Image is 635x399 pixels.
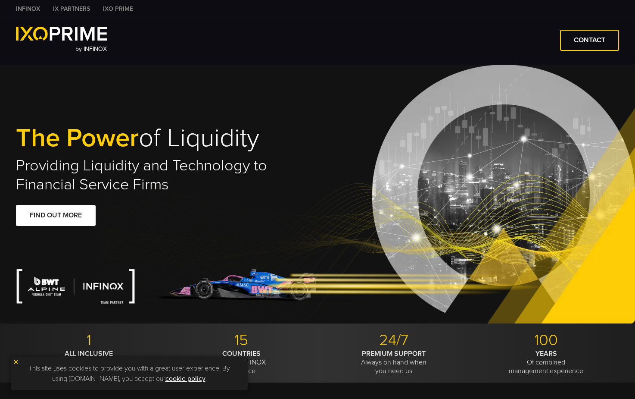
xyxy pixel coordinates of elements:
p: This site uses cookies to provide you with a great user experience. By using [DOMAIN_NAME], you a... [15,361,243,386]
p: 100 [473,331,619,350]
img: yellow close icon [13,359,19,365]
p: Always on hand when you need us [321,349,467,375]
a: IX PARTNERS [47,4,96,13]
strong: COUNTRIES [222,349,261,358]
strong: PREMIUM SUPPORT [362,349,426,358]
p: 15 [168,331,314,350]
a: FIND OUT MORE [16,205,96,226]
a: CONTACT [560,30,619,51]
a: INFINOX [9,4,47,13]
p: Provider [16,349,162,367]
a: IXO PRIME [96,4,140,13]
p: Of combined management experience [473,349,619,375]
span: The Power [16,123,139,154]
h1: of Liquidity [16,125,317,152]
p: 1 [16,331,162,350]
a: cookie policy [165,374,205,383]
span: by INFINOX [75,45,107,53]
p: with an INFINOX Presence [168,349,314,375]
h2: Providing Liquidity and Technology to Financial Service Firms [16,156,317,194]
a: by INFINOX [16,27,107,54]
strong: YEARS [535,349,557,358]
p: 24/7 [321,331,467,350]
strong: ALL INCLUSIVE [65,349,113,358]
